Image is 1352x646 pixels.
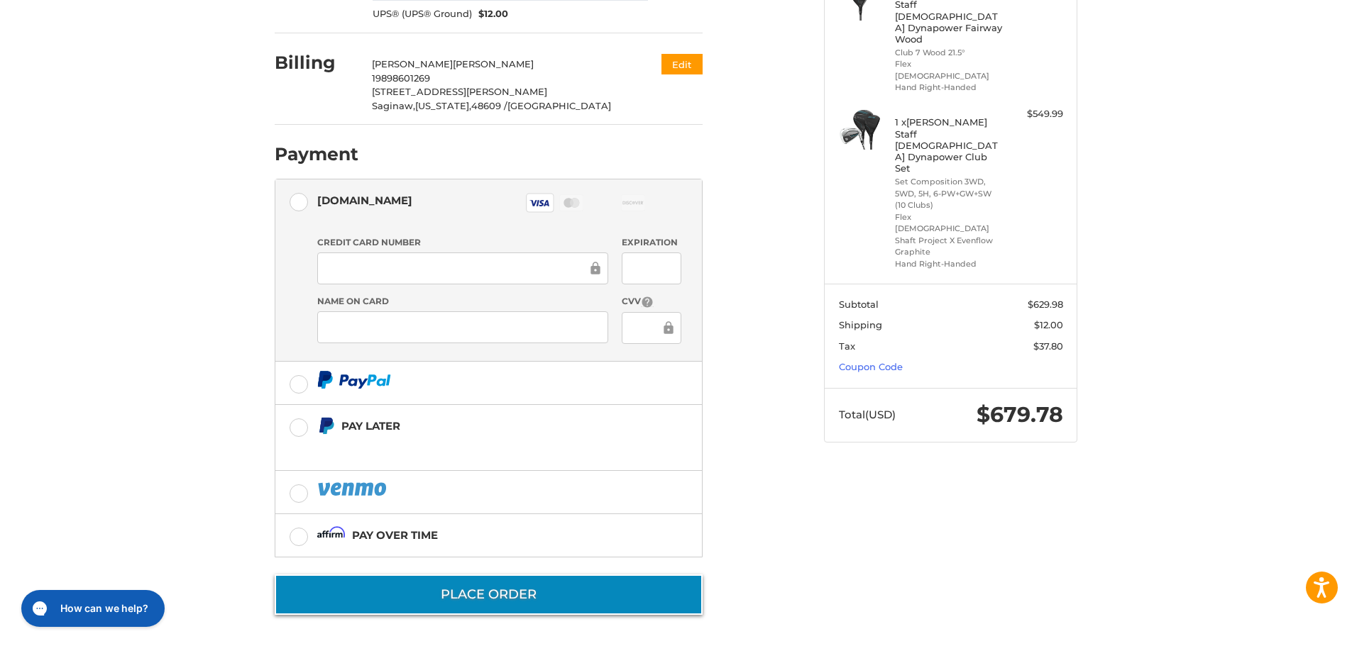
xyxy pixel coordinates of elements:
span: [US_STATE], [415,100,471,111]
span: [PERSON_NAME] [453,58,534,69]
span: $629.98 [1028,299,1063,310]
span: Subtotal [839,299,879,310]
div: [DOMAIN_NAME] [317,189,412,212]
iframe: Gorgias live chat messenger [14,585,169,632]
li: Hand Right-Handed [895,258,1004,270]
span: Saginaw, [372,100,415,111]
span: 19898601269 [372,72,430,84]
span: [GEOGRAPHIC_DATA] [507,100,611,111]
label: Credit Card Number [317,236,608,249]
span: $12.00 [472,7,509,21]
li: Flex [DEMOGRAPHIC_DATA] [895,58,1004,82]
li: Set Composition 3WD, 5WD, 5H, 6-PW+GW+SW (10 Clubs) [895,176,1004,211]
span: $37.80 [1033,340,1063,352]
img: PayPal icon [317,371,391,389]
div: Pay Later [341,414,613,438]
button: Place Order [275,574,703,615]
li: Hand Right-Handed [895,82,1004,94]
a: Coupon Code [839,361,903,372]
button: Edit [661,54,703,74]
span: Shipping [839,319,882,330]
img: Affirm icon [317,526,346,544]
span: 48609 / [471,100,507,111]
span: [PERSON_NAME] [372,58,453,69]
h2: Payment [275,143,358,165]
div: Pay over time [352,523,438,547]
li: Shaft Project X Evenflow Graphite [895,235,1004,258]
label: Name on Card [317,295,608,308]
img: Pay Later icon [317,417,335,435]
label: Expiration [622,236,681,249]
img: PayPal icon [317,480,390,498]
h2: Billing [275,52,358,74]
span: UPS® (UPS® Ground) [373,7,472,21]
span: Tax [839,340,855,352]
li: Club 7 Wood 21.5° [895,47,1004,59]
li: Flex [DEMOGRAPHIC_DATA] [895,211,1004,235]
span: Total (USD) [839,408,896,421]
h4: 1 x [PERSON_NAME] Staff [DEMOGRAPHIC_DATA] Dynapower Club Set [895,116,1004,174]
label: CVV [622,295,681,308]
div: $549.99 [1007,107,1063,121]
span: [STREET_ADDRESS][PERSON_NAME] [372,86,547,97]
span: $679.78 [977,401,1063,428]
span: $12.00 [1034,319,1063,330]
iframe: PayPal Message 1 [317,440,614,453]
